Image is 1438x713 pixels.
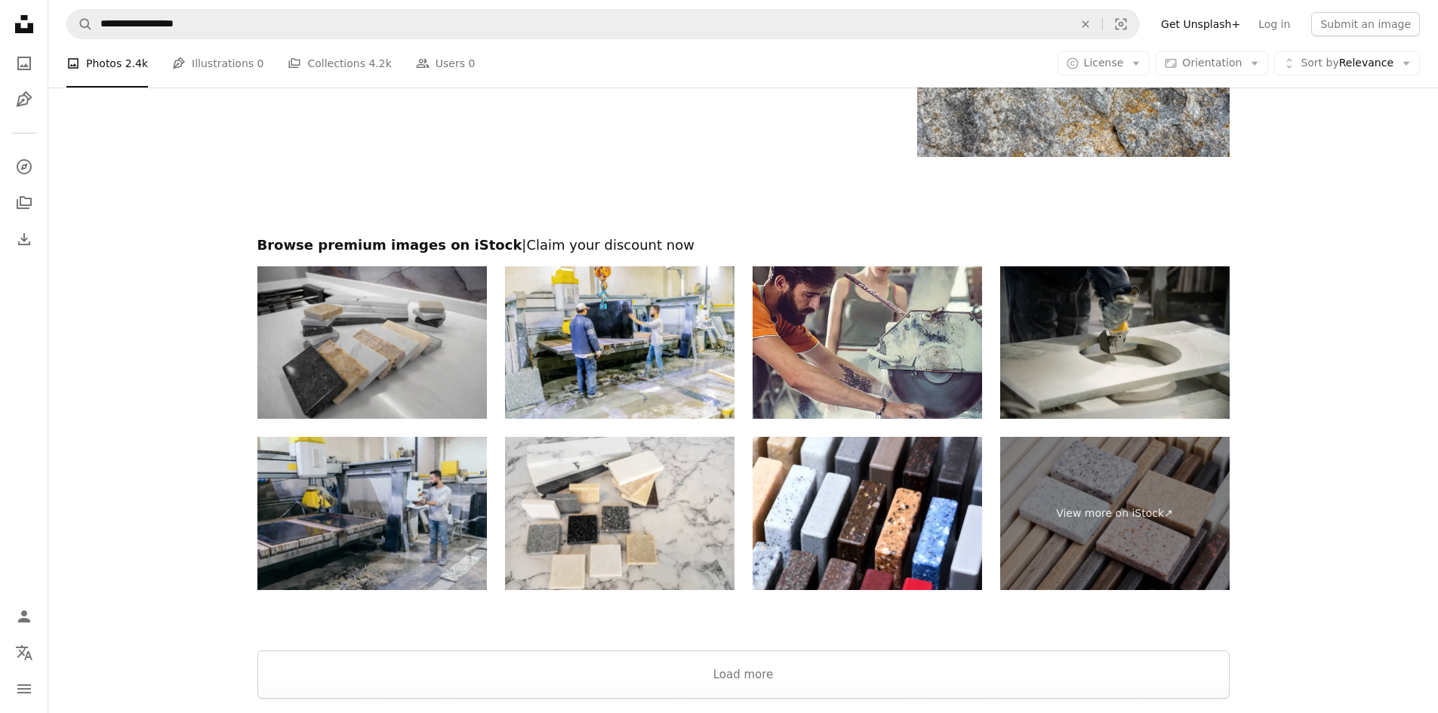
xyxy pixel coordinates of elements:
[1311,12,1420,36] button: Submit an image
[1069,10,1102,38] button: Clear
[9,85,39,115] a: Illustrations
[1084,57,1124,69] span: License
[9,48,39,78] a: Photos
[9,188,39,218] a: Collections
[9,9,39,42] a: Home — Unsplash
[1103,10,1139,38] button: Visual search
[172,39,263,88] a: Illustrations 0
[1000,266,1230,420] img: Plant for the processing of natural granite, marble.
[257,236,1230,254] h2: Browse premium images on iStock
[469,55,476,72] span: 0
[1152,12,1249,36] a: Get Unsplash+
[505,266,734,420] img: Marble factory workers with crane
[368,55,391,72] span: 4.2k
[9,638,39,668] button: Language
[9,674,39,704] button: Menu
[416,39,476,88] a: Users 0
[522,237,694,253] span: | Claim your discount now
[67,10,93,38] button: Search Unsplash
[257,266,487,420] img: A sample of artificial acrylic stone for kitchen countertops and other furniture. Stone texture f...
[1156,51,1268,75] button: Orientation
[1301,56,1393,71] span: Relevance
[257,650,1230,699] button: Load more
[9,601,39,632] a: Log in / Sign up
[288,39,391,88] a: Collections 4.2k
[1249,12,1299,36] a: Log in
[257,55,264,72] span: 0
[9,152,39,182] a: Explore
[1058,51,1150,75] button: License
[753,437,982,590] img: Porcelain stoneware square samples as kitchen countertop examples of future kitchen fasade exteri...
[1274,51,1420,75] button: Sort byRelevance
[9,224,39,254] a: Download History
[1301,57,1338,69] span: Sort by
[753,266,982,420] img: Stonecutter working
[505,437,734,590] img: Sample of artificial acrylic stone for kitchen countertops and other furniture. Stone texture for...
[257,437,487,590] img: Marble worker with electric saw
[66,9,1140,39] form: Find visuals sitewide
[1000,437,1230,590] a: View more on iStock↗
[1182,57,1242,69] span: Orientation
